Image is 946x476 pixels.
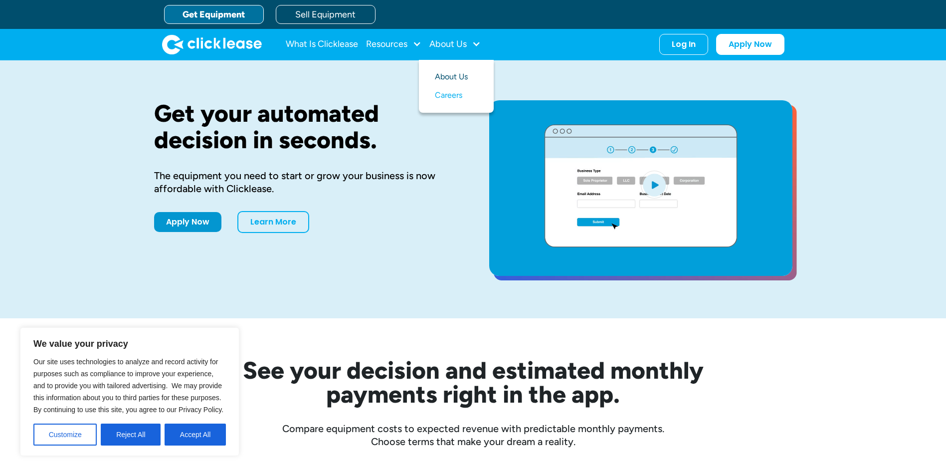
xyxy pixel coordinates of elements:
[429,34,481,54] div: About Us
[672,39,696,49] div: Log In
[165,424,226,446] button: Accept All
[154,422,792,448] div: Compare equipment costs to expected revenue with predictable monthly payments. Choose terms that ...
[162,34,262,54] img: Clicklease logo
[716,34,784,55] a: Apply Now
[286,34,358,54] a: What Is Clicklease
[154,212,221,232] a: Apply Now
[419,60,494,113] nav: About Us
[33,338,226,350] p: We value your privacy
[194,358,753,406] h2: See your decision and estimated monthly payments right in the app.
[33,424,97,446] button: Customize
[154,169,457,195] div: The equipment you need to start or grow your business is now affordable with Clicklease.
[489,100,792,276] a: open lightbox
[435,86,478,105] a: Careers
[641,171,668,199] img: Blue play button logo on a light blue circular background
[366,34,421,54] div: Resources
[101,424,161,446] button: Reject All
[33,358,223,414] span: Our site uses technologies to analyze and record activity for purposes such as compliance to impr...
[237,211,309,233] a: Learn More
[435,68,478,86] a: About Us
[162,34,262,54] a: home
[276,5,376,24] a: Sell Equipment
[154,100,457,153] h1: Get your automated decision in seconds.
[20,327,239,456] div: We value your privacy
[164,5,264,24] a: Get Equipment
